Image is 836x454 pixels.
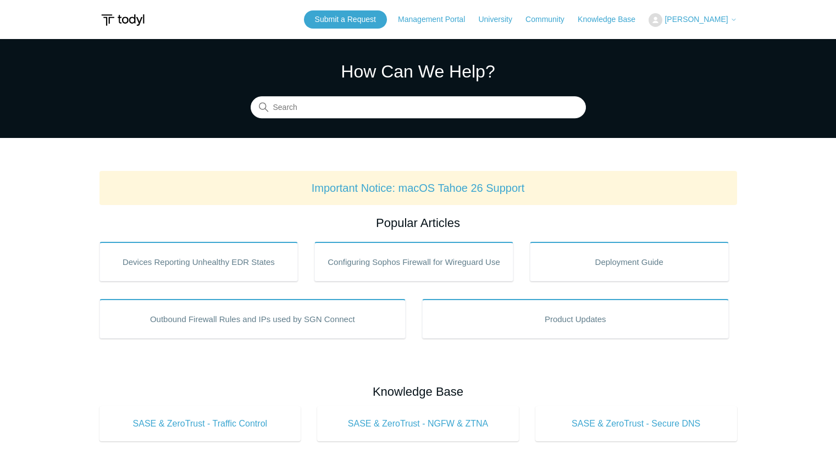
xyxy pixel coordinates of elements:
[665,15,728,24] span: [PERSON_NAME]
[99,299,406,339] a: Outbound Firewall Rules and IPs used by SGN Connect
[422,299,729,339] a: Product Updates
[535,406,737,441] a: SASE & ZeroTrust - Secure DNS
[314,242,513,281] a: Configuring Sophos Firewall for Wireguard Use
[398,14,476,25] a: Management Portal
[649,13,737,27] button: [PERSON_NAME]
[116,417,285,430] span: SASE & ZeroTrust - Traffic Control
[99,242,298,281] a: Devices Reporting Unhealthy EDR States
[317,406,519,441] a: SASE & ZeroTrust - NGFW & ZTNA
[251,58,586,85] h1: How Can We Help?
[99,214,737,232] h2: Popular Articles
[478,14,523,25] a: University
[334,417,502,430] span: SASE & ZeroTrust - NGFW & ZTNA
[99,383,737,401] h2: Knowledge Base
[251,97,586,119] input: Search
[99,10,146,30] img: Todyl Support Center Help Center home page
[530,242,729,281] a: Deployment Guide
[312,182,525,194] a: Important Notice: macOS Tahoe 26 Support
[99,406,301,441] a: SASE & ZeroTrust - Traffic Control
[552,417,721,430] span: SASE & ZeroTrust - Secure DNS
[525,14,575,25] a: Community
[304,10,387,29] a: Submit a Request
[578,14,646,25] a: Knowledge Base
